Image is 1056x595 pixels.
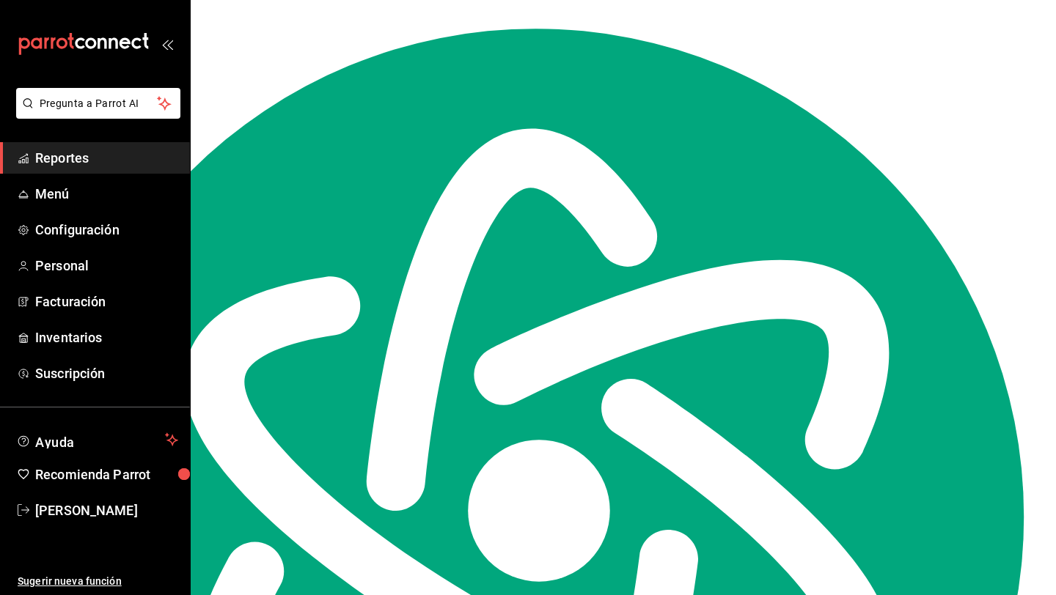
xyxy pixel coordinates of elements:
[35,220,178,240] span: Configuración
[10,106,180,122] a: Pregunta a Parrot AI
[35,148,178,168] span: Reportes
[35,500,178,520] span: [PERSON_NAME]
[40,96,158,111] span: Pregunta a Parrot AI
[35,465,178,484] span: Recomienda Parrot
[35,292,178,311] span: Facturación
[16,88,180,119] button: Pregunta a Parrot AI
[35,431,159,448] span: Ayuda
[161,38,173,50] button: open_drawer_menu
[18,574,178,589] span: Sugerir nueva función
[35,184,178,204] span: Menú
[35,256,178,276] span: Personal
[35,363,178,383] span: Suscripción
[35,328,178,347] span: Inventarios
